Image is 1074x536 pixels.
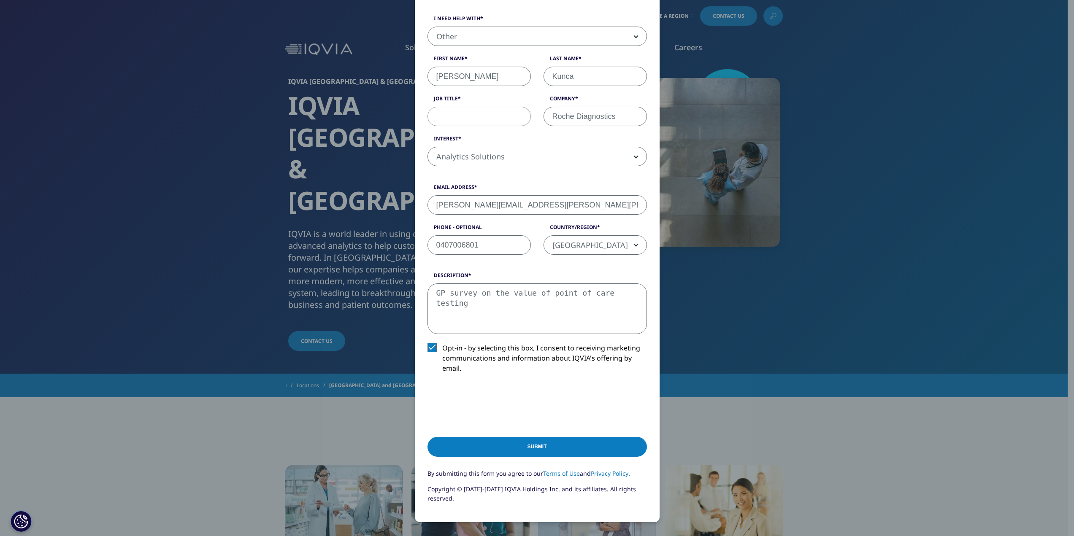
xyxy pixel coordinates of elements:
p: Copyright © [DATE]-[DATE] IQVIA Holdings Inc. and its affiliates. All rights reserved. [427,485,647,509]
label: Company [544,95,647,107]
span: Other [427,27,647,46]
label: Country/Region [544,224,647,235]
label: First Name [427,55,531,67]
a: Terms of Use [543,469,580,477]
iframe: reCAPTCHA [427,387,556,420]
span: Australia [544,236,647,255]
span: Australia [544,235,647,255]
span: Analytics Solutions [427,147,647,166]
span: Analytics Solutions [428,147,647,167]
input: Submit [427,437,647,457]
button: Cookies Settings [11,511,32,532]
label: Phone - Optional [427,224,531,235]
label: Job Title [427,95,531,107]
label: Description [427,272,647,283]
a: Privacy Policy [591,469,628,477]
label: Email Address [427,183,647,195]
p: By submitting this form you agree to our and . [427,469,647,485]
label: Last Name [544,55,647,67]
label: Opt-in - by selecting this box, I consent to receiving marketing communications and information a... [427,343,647,378]
label: I need help with [427,15,647,27]
label: Interest [427,135,647,147]
span: Other [428,27,647,46]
